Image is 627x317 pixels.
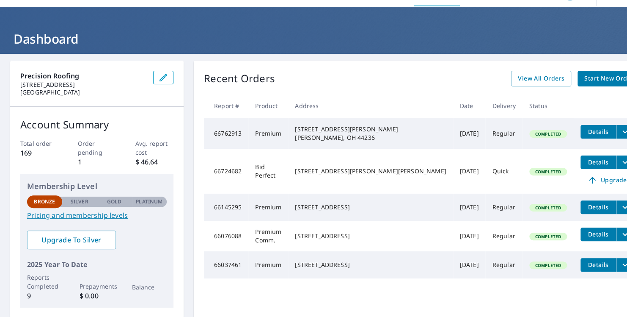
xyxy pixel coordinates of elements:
[204,149,248,194] td: 66724682
[530,205,566,211] span: Completed
[485,251,522,278] td: Regular
[248,221,288,251] td: Premium Comm.
[453,149,486,194] td: [DATE]
[135,157,174,167] p: $ 46.64
[80,282,115,291] p: Prepayments
[453,93,486,118] th: Date
[27,259,167,270] p: 2025 Year To Date
[248,149,288,194] td: Bid Perfect
[78,139,116,157] p: Order pending
[453,118,486,149] td: [DATE]
[27,291,62,301] p: 9
[586,230,611,238] span: Details
[248,194,288,221] td: Premium
[248,93,288,118] th: Product
[107,198,121,206] p: Gold
[248,251,288,278] td: Premium
[204,221,248,251] td: 66076088
[80,291,115,301] p: $ 0.00
[204,93,248,118] th: Report #
[485,194,522,221] td: Regular
[586,128,611,136] span: Details
[586,158,611,166] span: Details
[485,93,522,118] th: Delivery
[295,167,446,175] div: [STREET_ADDRESS][PERSON_NAME][PERSON_NAME]
[20,117,173,132] p: Account Summary
[511,71,571,86] a: View All Orders
[295,261,446,269] div: [STREET_ADDRESS]
[248,118,288,149] td: Premium
[27,231,116,249] a: Upgrade To Silver
[27,181,167,192] p: Membership Level
[204,71,275,86] p: Recent Orders
[132,283,167,292] p: Balance
[586,203,611,211] span: Details
[20,81,146,89] p: [STREET_ADDRESS]
[27,273,62,291] p: Reports Completed
[27,210,167,220] a: Pricing and membership levels
[485,118,522,149] td: Regular
[20,89,146,96] p: [GEOGRAPHIC_DATA]
[34,198,55,206] p: Bronze
[485,221,522,251] td: Regular
[135,139,174,157] p: Avg. report cost
[580,156,616,169] button: detailsBtn-66724682
[295,232,446,240] div: [STREET_ADDRESS]
[580,125,616,139] button: detailsBtn-66762913
[295,203,446,211] div: [STREET_ADDRESS]
[586,261,611,269] span: Details
[530,262,566,268] span: Completed
[580,258,616,272] button: detailsBtn-66037461
[20,139,59,148] p: Total order
[580,228,616,241] button: detailsBtn-66076088
[530,234,566,239] span: Completed
[580,200,616,214] button: detailsBtn-66145295
[453,221,486,251] td: [DATE]
[204,118,248,149] td: 66762913
[518,73,564,84] span: View All Orders
[453,194,486,221] td: [DATE]
[530,131,566,137] span: Completed
[136,198,162,206] p: Platinum
[522,93,574,118] th: Status
[78,157,116,167] p: 1
[204,251,248,278] td: 66037461
[288,93,453,118] th: Address
[295,125,446,142] div: [STREET_ADDRESS][PERSON_NAME] [PERSON_NAME], OH 44236
[20,71,146,81] p: Precision Roofing
[71,198,88,206] p: Silver
[34,235,109,245] span: Upgrade To Silver
[204,194,248,221] td: 66145295
[485,149,522,194] td: Quick
[20,148,59,158] p: 169
[530,169,566,175] span: Completed
[10,30,617,47] h1: Dashboard
[453,251,486,278] td: [DATE]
